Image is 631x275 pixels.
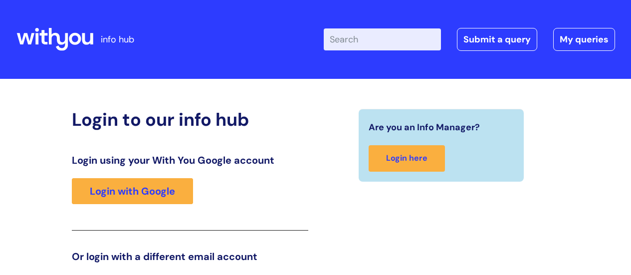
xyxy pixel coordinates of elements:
[101,31,134,47] p: info hub
[369,145,445,172] a: Login here
[72,154,308,166] h3: Login using your With You Google account
[324,28,441,50] input: Search
[457,28,537,51] a: Submit a query
[72,251,308,263] h3: Or login with a different email account
[369,119,480,135] span: Are you an Info Manager?
[72,178,193,204] a: Login with Google
[553,28,615,51] a: My queries
[72,109,308,130] h2: Login to our info hub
